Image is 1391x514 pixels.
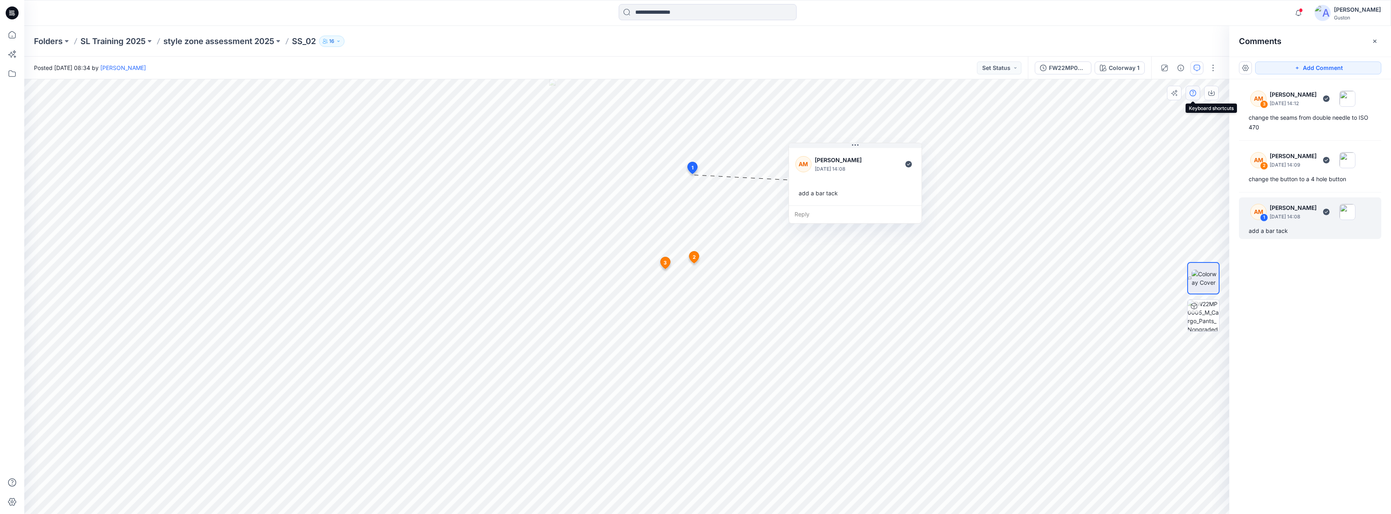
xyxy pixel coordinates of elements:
[1250,152,1266,168] div: AM
[1249,113,1372,132] div: change the seams from double needle to ISO 470
[815,155,881,165] p: [PERSON_NAME]
[1260,100,1268,108] div: 3
[329,37,334,46] p: 16
[1270,203,1317,213] p: [PERSON_NAME]
[1249,174,1372,184] div: change the button to a 4 hole button
[1239,36,1281,46] h2: Comments
[1049,63,1086,72] div: FW22MP0005_M_Cargo_Pants_Nongraded
[795,156,812,172] div: AM
[664,259,667,267] span: 3
[1174,61,1187,74] button: Details
[1270,90,1317,99] p: [PERSON_NAME]
[319,36,345,47] button: 16
[1188,300,1219,331] img: FW22MP0005_M_Cargo_Pants_Nongraded Colorway 1
[1270,151,1317,161] p: [PERSON_NAME]
[80,36,146,47] a: SL Training 2025
[1260,162,1268,170] div: 2
[1035,61,1091,74] button: FW22MP0005_M_Cargo_Pants_Nongraded
[163,36,274,47] a: style zone assessment 2025
[1334,5,1381,15] div: [PERSON_NAME]
[1095,61,1145,74] button: Colorway 1
[795,186,915,201] div: add a bar tack
[1315,5,1331,21] img: avatar
[1109,63,1139,72] div: Colorway 1
[34,36,63,47] a: Folders
[1260,214,1268,222] div: 1
[1255,61,1381,74] button: Add Comment
[815,165,881,173] p: [DATE] 14:08
[292,36,316,47] p: SS_02
[691,164,693,171] span: 1
[1249,226,1372,236] div: add a bar tack
[1270,161,1317,169] p: [DATE] 14:09
[789,205,922,223] div: Reply
[1192,270,1219,287] img: Colorway Cover
[1334,15,1381,21] div: Guston
[34,63,146,72] span: Posted [DATE] 08:34 by
[1270,213,1317,221] p: [DATE] 14:08
[1250,204,1266,220] div: AM
[1270,99,1317,108] p: [DATE] 14:12
[693,254,696,261] span: 2
[1250,91,1266,107] div: AM
[100,64,146,71] a: [PERSON_NAME]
